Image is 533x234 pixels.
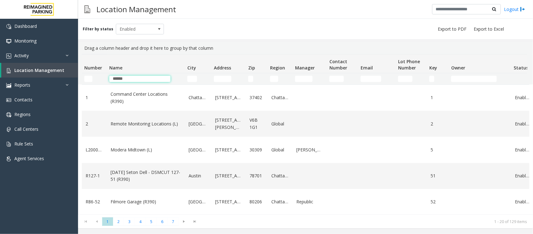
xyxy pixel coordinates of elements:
img: 'icon' [6,53,11,58]
img: pageIcon [84,2,90,17]
input: Name Filter [109,76,170,82]
span: Regions [14,111,31,117]
td: Owner Filter [449,73,511,84]
a: L20000500 [86,146,103,153]
img: 'icon' [6,68,11,73]
img: 'icon' [6,39,11,44]
td: Lot Phone Number Filter [396,73,427,84]
button: Export to Excel [471,25,506,33]
a: [GEOGRAPHIC_DATA] [189,198,208,205]
span: Export to PDF [438,26,466,32]
span: Location Management [14,67,64,73]
a: Enabled [515,120,529,127]
input: Email Filter [361,76,381,82]
td: Manager Filter [293,73,327,84]
input: Number Filter [84,76,92,82]
span: Address [214,65,231,71]
a: 2 [86,120,103,127]
span: Key [429,65,437,71]
td: City Filter [185,73,211,84]
a: Remote Monitoring Locations (L) [111,120,181,127]
img: 'icon' [6,112,11,117]
a: 52 [431,198,445,205]
span: Contacts [14,97,32,103]
input: City Filter [187,76,197,82]
span: Export to Excel [474,26,504,32]
a: Chattanooga [189,94,208,101]
a: [STREET_ADDRESS] [215,146,242,153]
input: Region Filter [270,76,278,82]
span: Page 4 [135,217,146,226]
span: Go to the next page [179,217,190,226]
a: Austin [189,172,208,179]
img: 'icon' [6,156,11,161]
img: 'icon' [6,142,11,147]
span: Enabled [116,24,154,34]
input: Lot Phone Number Filter [398,76,412,82]
td: Address Filter [211,73,246,84]
span: Monitoring [14,38,37,44]
span: Go to the last page [190,217,200,226]
span: Email [361,65,373,71]
a: Location Management [1,63,78,78]
td: Key Filter [427,73,449,84]
h3: Location Management [93,2,179,17]
span: Lot Phone Number [398,58,420,71]
td: Email Filter [358,73,396,84]
a: [DATE] Seton Dell - DSMCUT 127-51 (R390) [111,169,181,183]
span: Zip [248,65,255,71]
a: Chattanooga [271,198,289,205]
div: Drag a column header and drop it here to group by that column [82,42,529,54]
span: Page 6 [157,217,168,226]
input: Contact Number Filter [329,76,344,82]
a: [PERSON_NAME] [296,146,323,153]
span: Name [109,65,122,71]
span: Contact Number [329,58,347,71]
span: Region [270,65,285,71]
span: Page 5 [146,217,157,226]
span: Page 7 [168,217,179,226]
label: Filter by status [83,26,113,32]
a: Filmore Garage (R390) [111,198,181,205]
span: Owner [451,65,465,71]
img: logout [520,6,525,13]
input: Zip Filter [248,76,253,82]
a: 1 [431,94,445,101]
a: 2 [431,120,445,127]
input: Key Filter [429,76,434,82]
span: Go to the last page [191,219,199,224]
span: City [187,65,196,71]
img: 'icon' [6,83,11,88]
a: Chattanooga [271,94,289,101]
a: Chattanooga [271,172,289,179]
img: 'icon' [6,127,11,132]
td: Name Filter [107,73,185,84]
img: 'icon' [6,24,11,29]
span: Manager [295,65,315,71]
a: 80206 [249,198,264,205]
button: Export to PDF [435,25,469,33]
a: [STREET_ADDRESS][PERSON_NAME] [215,117,242,131]
a: Enabled [515,198,529,205]
input: Owner Filter [451,76,497,82]
a: 78701 [249,172,264,179]
a: 30309 [249,146,264,153]
a: Enabled [515,146,529,153]
a: 51 [431,172,445,179]
a: [GEOGRAPHIC_DATA] [189,120,208,127]
span: Agent Services [14,155,44,161]
td: Zip Filter [246,73,268,84]
kendo-pager-info: 1 - 20 of 129 items [204,219,527,224]
a: Republic [296,198,323,205]
span: Page 3 [124,217,135,226]
a: R127-1 [86,172,103,179]
span: Call Centers [14,126,38,132]
a: 5 [431,146,445,153]
td: Region Filter [268,73,293,84]
a: Enabled [515,94,529,101]
div: Data table [78,54,533,214]
a: Global [271,146,289,153]
span: Page 1 [102,217,113,226]
span: Dashboard [14,23,37,29]
a: [STREET_ADDRESS] [215,94,242,101]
